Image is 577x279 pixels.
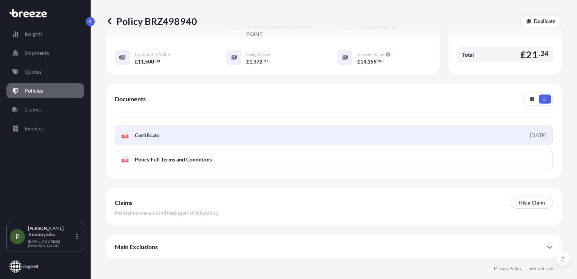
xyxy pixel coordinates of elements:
p: File a Claim [518,199,545,206]
a: PDFPolicy Full Terms and Conditions [115,150,553,169]
span: 24 [541,51,548,56]
span: 11 [138,59,144,64]
p: Duplicate [534,17,555,25]
a: PDFCertificate[DATE] [115,126,553,145]
span: . [538,51,540,56]
a: Shipments [6,45,84,60]
a: File a Claim [511,197,553,209]
span: 1 [249,59,252,64]
p: Claims [25,106,41,113]
p: Shipments [25,49,49,57]
span: Main Exclusions [115,243,158,251]
a: Quotes [6,64,84,79]
text: PDF [123,159,128,162]
span: No claims were submitted against this policy . [115,209,219,217]
span: 27 [264,60,268,62]
span: Policy Full Terms and Conditions [135,156,212,163]
p: Insights [25,30,43,38]
p: Quotes [25,68,42,76]
a: Privacy Policy [494,265,521,271]
text: PDF [123,135,128,138]
span: £ [357,59,360,64]
span: £ [135,59,138,64]
span: 50 [378,60,383,62]
span: 372 [253,59,262,64]
span: Insured Value [357,51,384,57]
a: Insights [6,26,84,42]
a: Claims [6,102,84,117]
div: Main Exclusions [115,238,553,256]
span: 00 [156,60,160,62]
span: £ [246,59,249,64]
a: Invoices [6,121,84,136]
span: Documents [115,95,146,103]
a: Duplicate [520,15,562,27]
span: Freight Cost [246,51,270,57]
p: [PERSON_NAME] Truszczynska [28,225,75,237]
span: Certificate [135,132,159,139]
span: £ [520,50,526,59]
span: , [252,59,253,64]
p: Invoices [25,125,44,132]
span: Claims [115,199,133,206]
span: Commodity Value [135,51,170,57]
p: [EMAIL_ADDRESS][DOMAIN_NAME] [28,239,75,248]
span: 159 [367,59,376,64]
p: Policies [25,87,43,95]
span: 500 [145,59,154,64]
span: . [263,60,264,62]
span: . [377,60,378,62]
div: [DATE] [530,132,546,139]
span: 14 [360,59,366,64]
span: , [366,59,367,64]
span: , [144,59,145,64]
span: P [15,233,20,240]
a: Policies [6,83,84,98]
span: 21 [526,50,537,59]
a: Terms of Use [528,265,553,271]
p: Policy BRZ498940 [106,15,197,27]
span: Total [462,51,474,59]
img: organization-logo [9,260,39,273]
